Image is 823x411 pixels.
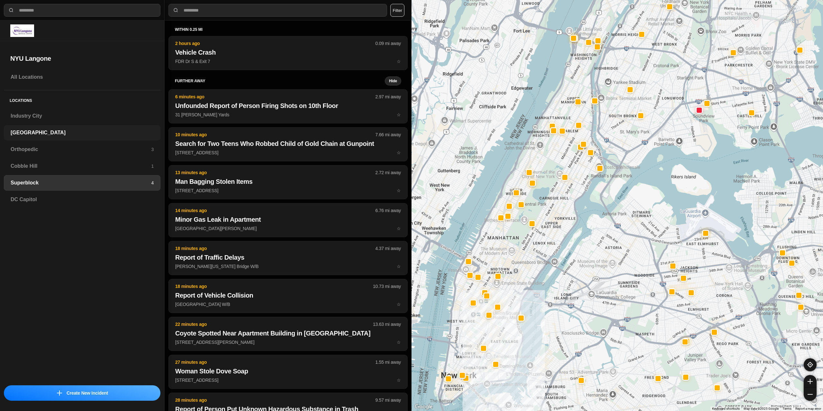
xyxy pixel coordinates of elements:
h3: Cobble Hill [11,162,151,170]
h2: Man Bagging Stolen Items [175,177,401,186]
span: Map data ©2025 Google [744,407,779,410]
img: search [173,7,179,13]
p: 6 minutes ago [175,94,375,100]
p: FDR Dr S & Exit 7 [175,58,401,65]
h2: Woman Stole Dove Soap [175,367,401,376]
h2: Coyote Spotted Near Apartment Building in [GEOGRAPHIC_DATA] [175,329,401,338]
p: 4 [151,180,154,186]
button: zoom-out [804,388,817,401]
a: [GEOGRAPHIC_DATA] [4,125,160,140]
img: zoom-out [808,392,813,397]
p: 28 minutes ago [175,397,375,403]
p: 22 minutes ago [175,321,373,327]
span: star [397,378,401,383]
span: star [397,112,401,117]
a: 18 minutes ago10.73 mi awayReport of Vehicle Collision[GEOGRAPHIC_DATA] W/Bstar [168,301,408,307]
p: 10 minutes ago [175,131,375,138]
p: 6.76 mi away [375,207,401,214]
a: Orthopedic3 [4,142,160,157]
p: Create New Incident [67,390,108,396]
p: 10.73 mi away [373,283,401,290]
p: 13.63 mi away [373,321,401,327]
span: star [397,59,401,64]
p: 4.37 mi away [375,245,401,252]
a: DC Capitol [4,192,160,207]
a: Open this area in Google Maps (opens a new window) [413,403,434,411]
button: Keyboard shortcuts [712,407,740,411]
a: 22 minutes ago13.63 mi awayCoyote Spotted Near Apartment Building in [GEOGRAPHIC_DATA][STREET_ADD... [168,339,408,345]
p: 7.66 mi away [375,131,401,138]
p: [GEOGRAPHIC_DATA][PERSON_NAME] [175,225,401,232]
span: star [397,226,401,231]
img: Google [413,403,434,411]
a: Terms (opens in new tab) [782,407,791,410]
h3: DC Capitol [11,196,154,203]
p: 31 [PERSON_NAME] Yards [175,112,401,118]
span: star [397,150,401,155]
span: star [397,302,401,307]
a: Cobble Hill1 [4,158,160,174]
h2: Report of Vehicle Collision [175,291,401,300]
p: [GEOGRAPHIC_DATA] W/B [175,301,401,308]
a: Industry City [4,108,160,124]
span: star [397,340,401,345]
h2: Vehicle Crash [175,48,401,57]
a: 27 minutes ago1.55 mi awayWoman Stole Dove Soap[STREET_ADDRESS]star [168,377,408,383]
p: 2 hours ago [175,40,375,47]
button: iconCreate New Incident [4,385,160,401]
img: zoom-in [808,379,813,384]
a: 2 hours ago0.09 mi awayVehicle CrashFDR Dr S & Exit 7star [168,58,408,64]
h2: NYU Langone [10,54,154,63]
p: 2.72 mi away [375,169,401,176]
p: 13 minutes ago [175,169,375,176]
img: icon [57,390,62,396]
img: search [8,7,14,13]
button: 27 minutes ago1.55 mi awayWoman Stole Dove Soap[STREET_ADDRESS]star [168,355,408,389]
span: star [397,264,401,269]
a: 18 minutes ago4.37 mi awayReport of Traffic Delays[PERSON_NAME][US_STATE] Bridge W/Bstar [168,264,408,269]
button: 22 minutes ago13.63 mi awayCoyote Spotted Near Apartment Building in [GEOGRAPHIC_DATA][STREET_ADD... [168,317,408,351]
img: recenter [807,362,813,368]
button: 18 minutes ago4.37 mi awayReport of Traffic Delays[PERSON_NAME][US_STATE] Bridge W/Bstar [168,241,408,275]
p: 1 [151,163,154,169]
h3: [GEOGRAPHIC_DATA] [11,129,154,137]
button: Hide [385,76,401,85]
button: 2 hours ago0.09 mi awayVehicle CrashFDR Dr S & Exit 7star [168,36,408,70]
p: 18 minutes ago [175,283,373,290]
p: [PERSON_NAME][US_STATE] Bridge W/B [175,263,401,270]
a: Report a map error [795,407,821,410]
p: [STREET_ADDRESS][PERSON_NAME] [175,339,401,345]
p: 3 [151,146,154,153]
button: zoom-in [804,375,817,388]
h3: All Locations [11,73,154,81]
img: logo [10,24,34,37]
p: [STREET_ADDRESS] [175,149,401,156]
p: 27 minutes ago [175,359,375,365]
button: 6 minutes ago2.97 mi awayUnfounded Report of Person Firing Shots on 10th Floor31 [PERSON_NAME] Ya... [168,89,408,123]
h5: further away [175,78,385,84]
p: 0.09 mi away [375,40,401,47]
h3: Superblock [11,179,151,187]
a: 10 minutes ago7.66 mi awaySearch for Two Teens Who Robbed Child of Gold Chain at Gunpoint[STREET_... [168,150,408,155]
button: recenter [804,358,817,371]
h5: Locations [4,90,160,108]
h3: Orthopedic [11,146,151,153]
h2: Minor Gas Leak in Apartment [175,215,401,224]
button: Filter [390,4,404,17]
a: 6 minutes ago2.97 mi awayUnfounded Report of Person Firing Shots on 10th Floor31 [PERSON_NAME] Ya... [168,112,408,117]
a: 14 minutes ago6.76 mi awayMinor Gas Leak in Apartment[GEOGRAPHIC_DATA][PERSON_NAME]star [168,226,408,231]
small: Hide [389,78,397,84]
button: 18 minutes ago10.73 mi awayReport of Vehicle Collision[GEOGRAPHIC_DATA] W/Bstar [168,279,408,313]
span: star [397,188,401,193]
a: 13 minutes ago2.72 mi awayMan Bagging Stolen Items[STREET_ADDRESS]star [168,188,408,193]
p: 9.57 mi away [375,397,401,403]
p: [STREET_ADDRESS] [175,377,401,383]
button: 10 minutes ago7.66 mi awaySearch for Two Teens Who Robbed Child of Gold Chain at Gunpoint[STREET_... [168,127,408,161]
p: 2.97 mi away [375,94,401,100]
button: 13 minutes ago2.72 mi awayMan Bagging Stolen Items[STREET_ADDRESS]star [168,165,408,199]
p: 14 minutes ago [175,207,375,214]
a: All Locations [4,69,160,85]
h2: Report of Traffic Delays [175,253,401,262]
h5: within 0.25 mi [175,27,401,32]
